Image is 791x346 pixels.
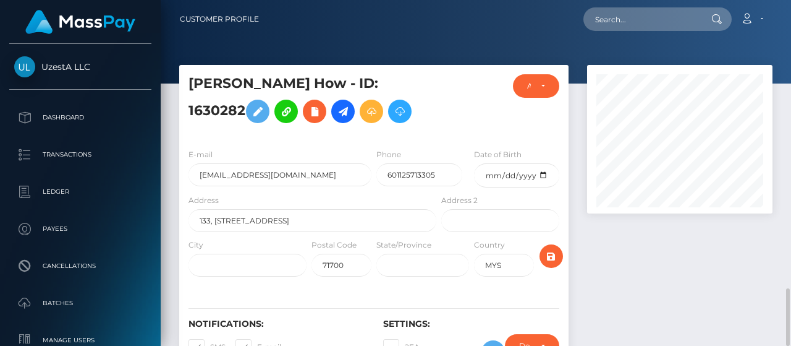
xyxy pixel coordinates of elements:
[14,145,146,164] p: Transactions
[14,183,146,201] p: Ledger
[188,195,219,206] label: Address
[25,10,135,34] img: MassPay Logo
[188,149,213,160] label: E-mail
[583,7,700,31] input: Search...
[376,240,431,251] label: State/Province
[513,74,559,98] button: ACTIVE
[383,319,559,329] h6: Settings:
[180,6,259,32] a: Customer Profile
[311,240,357,251] label: Postal Code
[474,149,522,160] label: Date of Birth
[14,108,146,127] p: Dashboard
[9,251,151,282] a: Cancellations
[331,100,355,123] a: Initiate Payout
[188,74,429,129] h5: [PERSON_NAME] How - ID: 1630282
[188,240,203,251] label: City
[14,220,146,238] p: Payees
[9,214,151,244] a: Payees
[474,240,505,251] label: Country
[441,195,478,206] label: Address 2
[14,56,35,77] img: UzestA LLC
[9,102,151,133] a: Dashboard
[14,294,146,313] p: Batches
[376,149,401,160] label: Phone
[188,319,365,329] h6: Notifications:
[9,139,151,170] a: Transactions
[9,288,151,319] a: Batches
[14,257,146,275] p: Cancellations
[527,81,531,91] div: ACTIVE
[9,176,151,207] a: Ledger
[9,61,151,72] span: UzestA LLC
